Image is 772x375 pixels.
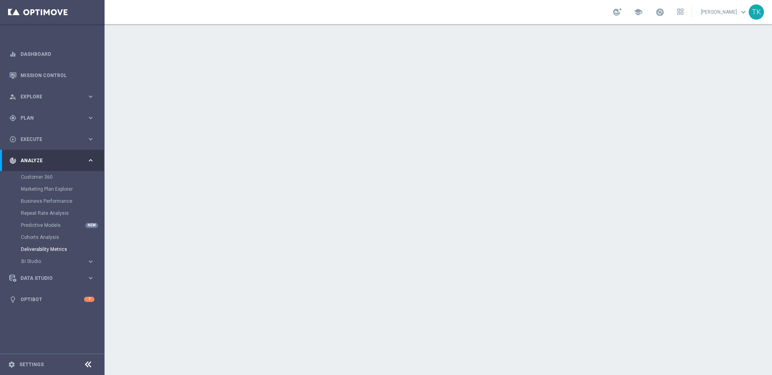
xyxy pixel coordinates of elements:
[21,198,84,204] a: Business Performance
[21,255,104,267] div: BI Studio
[9,94,95,100] button: person_search Explore keyboard_arrow_right
[9,115,95,121] button: gps_fixed Plan keyboard_arrow_right
[21,94,87,99] span: Explore
[9,157,16,164] i: track_changes
[84,297,94,302] div: 7
[21,222,84,228] a: Predictive Models
[9,289,94,310] div: Optibot
[21,116,87,120] span: Plan
[9,93,16,100] i: person_search
[21,43,94,65] a: Dashboard
[634,8,643,16] span: school
[21,234,84,240] a: Cohorts Analysis
[21,219,104,231] div: Predictive Models
[9,157,95,164] button: track_changes Analyze keyboard_arrow_right
[9,296,16,303] i: lightbulb
[21,243,104,255] div: Deliverability Metrics
[739,8,748,16] span: keyboard_arrow_down
[700,6,749,18] a: [PERSON_NAME]keyboard_arrow_down
[9,43,94,65] div: Dashboard
[21,183,104,195] div: Marketing Plan Explorer
[21,258,95,265] button: BI Studio keyboard_arrow_right
[9,296,95,303] button: lightbulb Optibot 7
[21,195,104,207] div: Business Performance
[9,136,16,143] i: play_circle_outline
[85,223,98,228] div: NEW
[87,157,94,164] i: keyboard_arrow_right
[9,114,87,122] div: Plan
[9,51,16,58] i: equalizer
[87,274,94,282] i: keyboard_arrow_right
[21,210,84,216] a: Repeat Rate Analysis
[21,171,104,183] div: Customer 360
[21,158,87,163] span: Analyze
[21,186,84,192] a: Marketing Plan Explorer
[21,276,87,281] span: Data Studio
[21,259,87,264] div: BI Studio
[87,258,94,265] i: keyboard_arrow_right
[21,289,84,310] a: Optibot
[87,114,94,122] i: keyboard_arrow_right
[87,93,94,100] i: keyboard_arrow_right
[21,246,84,253] a: Deliverability Metrics
[21,137,87,142] span: Execute
[21,65,94,86] a: Mission Control
[9,275,87,282] div: Data Studio
[21,259,79,264] span: BI Studio
[87,135,94,143] i: keyboard_arrow_right
[8,361,15,368] i: settings
[19,362,44,367] a: Settings
[21,231,104,243] div: Cohorts Analysis
[9,72,95,79] button: Mission Control
[9,93,87,100] div: Explore
[9,275,95,281] button: Data Studio keyboard_arrow_right
[9,51,95,57] button: equalizer Dashboard
[9,114,16,122] i: gps_fixed
[9,65,94,86] div: Mission Control
[749,4,764,20] div: TK
[21,174,84,180] a: Customer 360
[21,207,104,219] div: Repeat Rate Analysis
[9,136,95,143] button: play_circle_outline Execute keyboard_arrow_right
[9,157,87,164] div: Analyze
[9,136,87,143] div: Execute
